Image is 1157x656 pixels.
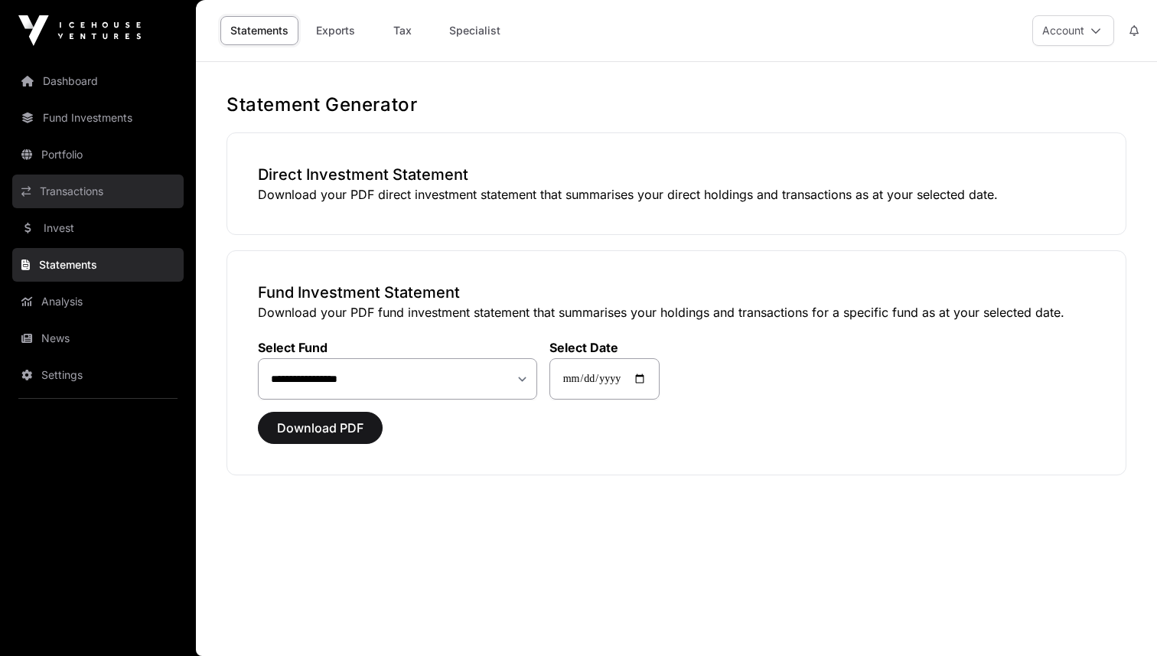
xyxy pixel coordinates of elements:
[305,16,366,45] a: Exports
[12,138,184,171] a: Portfolio
[258,282,1095,303] h3: Fund Investment Statement
[439,16,510,45] a: Specialist
[12,285,184,318] a: Analysis
[12,358,184,392] a: Settings
[258,340,537,355] label: Select Fund
[258,164,1095,185] h3: Direct Investment Statement
[12,248,184,282] a: Statements
[227,93,1126,117] h1: Statement Generator
[220,16,298,45] a: Statements
[258,303,1095,321] p: Download your PDF fund investment statement that summarises your holdings and transactions for a ...
[12,175,184,208] a: Transactions
[12,64,184,98] a: Dashboard
[1032,15,1114,46] button: Account
[12,101,184,135] a: Fund Investments
[258,185,1095,204] p: Download your PDF direct investment statement that summarises your direct holdings and transactio...
[277,419,363,437] span: Download PDF
[12,321,184,355] a: News
[372,16,433,45] a: Tax
[258,412,383,444] button: Download PDF
[12,211,184,245] a: Invest
[1080,583,1157,656] iframe: Chat Widget
[549,340,660,355] label: Select Date
[18,15,141,46] img: Icehouse Ventures Logo
[258,427,383,442] a: Download PDF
